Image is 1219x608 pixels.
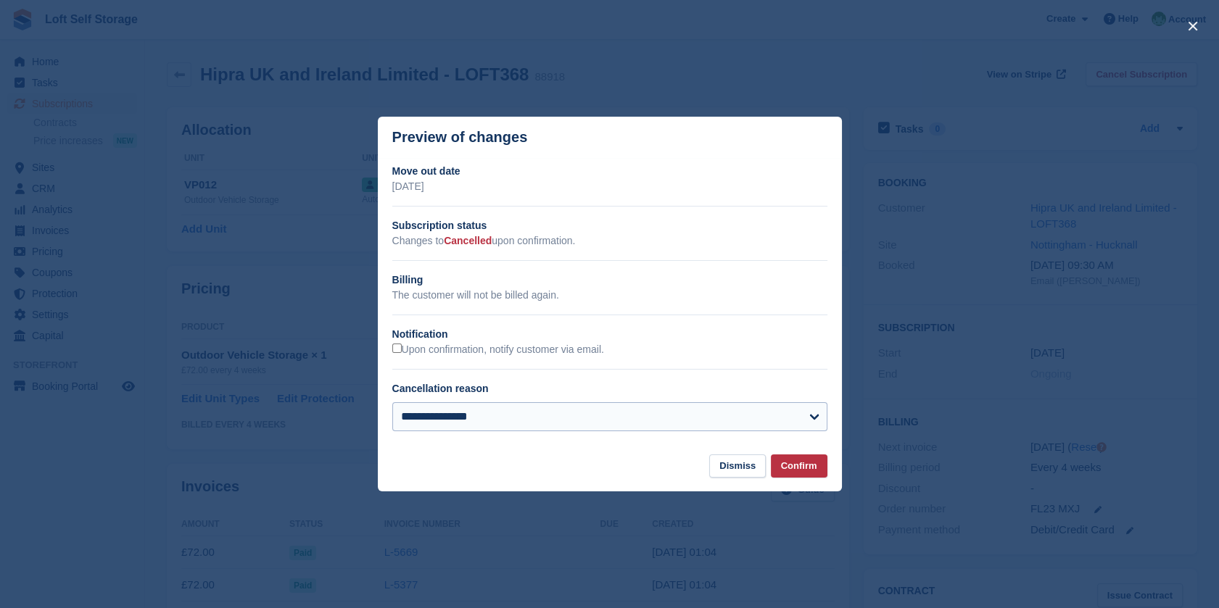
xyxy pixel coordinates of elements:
h2: Notification [392,327,827,342]
p: Preview of changes [392,129,528,146]
label: Cancellation reason [392,383,489,394]
h2: Move out date [392,164,827,179]
label: Upon confirmation, notify customer via email. [392,343,604,357]
button: Dismiss [709,454,766,478]
h2: Billing [392,272,827,288]
span: Cancelled [444,235,492,246]
input: Upon confirmation, notify customer via email. [392,343,402,353]
p: The customer will not be billed again. [392,288,827,303]
button: close [1181,14,1204,38]
p: Changes to upon confirmation. [392,233,827,249]
p: [DATE] [392,179,827,194]
h2: Subscription status [392,218,827,233]
button: Confirm [771,454,827,478]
